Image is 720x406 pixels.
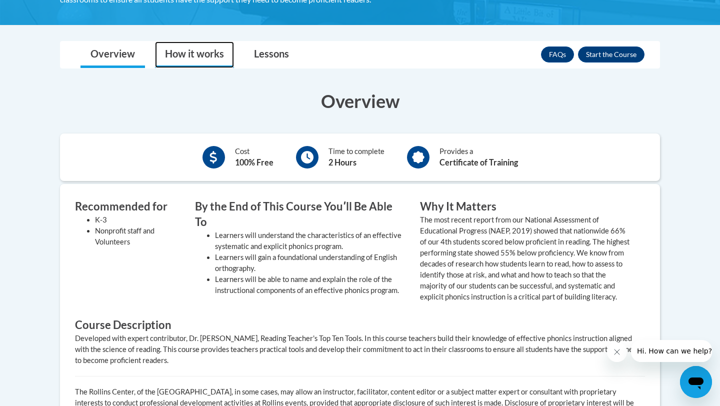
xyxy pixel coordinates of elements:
[155,41,234,68] a: How it works
[328,157,356,167] b: 2 Hours
[215,252,405,274] li: Learners will gain a foundational understanding of English orthography.
[235,157,273,167] b: 100% Free
[420,199,630,214] h3: Why It Matters
[75,199,180,214] h3: Recommended for
[420,215,629,301] value: The most recent report from our National Assessment of Educational Progress (NAEP, 2019) showed t...
[95,225,180,247] li: Nonprofit staff and Volunteers
[328,146,384,168] div: Time to complete
[578,46,644,62] button: Enroll
[244,41,299,68] a: Lessons
[215,274,405,296] li: Learners will be able to name and explain the role of the instructional components of an effectiv...
[75,333,645,366] div: Developed with expert contributor, Dr. [PERSON_NAME], Reading Teacher's Top Ten Tools. In this co...
[75,317,645,333] h3: Course Description
[195,199,405,230] h3: By the End of This Course Youʹll Be Able To
[607,342,627,362] iframe: Close message
[541,46,574,62] a: FAQs
[631,340,712,362] iframe: Message from company
[215,230,405,252] li: Learners will understand the characteristics of an effective systematic and explicit phonics prog...
[680,366,712,398] iframe: Button to launch messaging window
[80,41,145,68] a: Overview
[60,88,660,113] h3: Overview
[235,146,273,168] div: Cost
[439,157,518,167] b: Certificate of Training
[95,214,180,225] li: K-3
[439,146,518,168] div: Provides a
